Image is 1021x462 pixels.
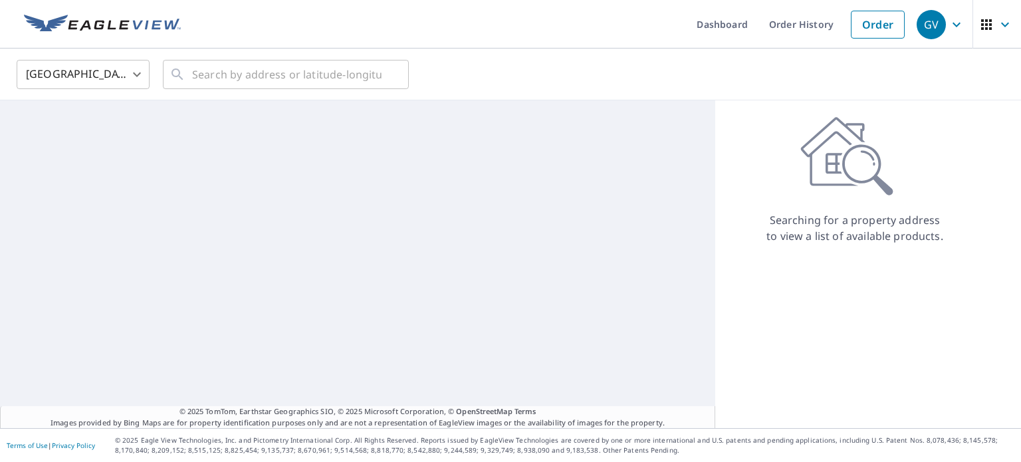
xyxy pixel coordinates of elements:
[917,10,946,39] div: GV
[514,406,536,416] a: Terms
[17,56,150,93] div: [GEOGRAPHIC_DATA]
[115,435,1014,455] p: © 2025 Eagle View Technologies, Inc. and Pictometry International Corp. All Rights Reserved. Repo...
[192,56,382,93] input: Search by address or latitude-longitude
[52,441,95,450] a: Privacy Policy
[7,441,48,450] a: Terms of Use
[766,212,944,244] p: Searching for a property address to view a list of available products.
[179,406,536,417] span: © 2025 TomTom, Earthstar Geographics SIO, © 2025 Microsoft Corporation, ©
[851,11,905,39] a: Order
[24,15,181,35] img: EV Logo
[7,441,95,449] p: |
[456,406,512,416] a: OpenStreetMap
